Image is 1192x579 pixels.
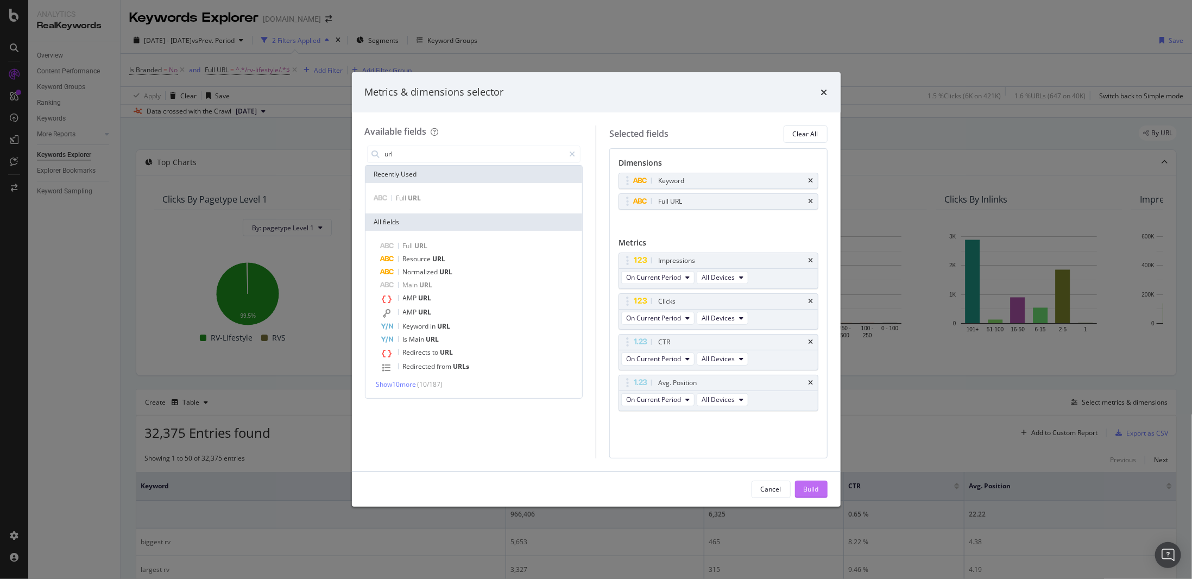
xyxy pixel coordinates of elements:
div: CTRtimesOn Current PeriodAll Devices [619,334,818,370]
button: All Devices [697,312,748,325]
span: Keyword [403,322,431,331]
span: Redirected [403,362,437,371]
div: times [809,257,813,264]
div: Cancel [761,484,781,494]
div: times [809,380,813,386]
div: Available fields [365,125,427,137]
button: On Current Period [621,312,695,325]
span: Is [403,335,409,344]
button: Cancel [752,481,791,498]
span: All Devices [702,273,735,282]
span: All Devices [702,395,735,404]
span: AMP [403,293,419,303]
span: All Devices [702,354,735,363]
div: Avg. PositiontimesOn Current PeriodAll Devices [619,375,818,411]
span: to [433,348,440,357]
span: URL [419,307,432,317]
span: URL [415,241,428,250]
div: Clear All [793,129,818,139]
div: Full URL [658,196,682,207]
div: times [809,298,813,305]
div: Dimensions [619,158,818,173]
div: times [821,85,828,99]
span: Main [409,335,426,344]
span: AMP [403,307,419,317]
span: in [431,322,438,331]
button: All Devices [697,393,748,406]
span: Resource [403,254,433,263]
span: URL [438,322,451,331]
div: Impressions [658,255,695,266]
span: All Devices [702,313,735,323]
button: Build [795,481,828,498]
div: All fields [365,213,583,231]
button: On Current Period [621,353,695,366]
div: Metrics & dimensions selector [365,85,504,99]
div: times [809,178,813,184]
span: Full [403,241,415,250]
span: URL [440,267,453,276]
span: On Current Period [626,354,681,363]
input: Search by field name [384,146,565,162]
span: URL [426,335,439,344]
span: from [437,362,453,371]
button: Clear All [784,125,828,143]
span: Normalized [403,267,440,276]
span: Redirects [403,348,433,357]
span: On Current Period [626,273,681,282]
span: Main [403,280,420,289]
button: On Current Period [621,393,695,406]
div: ClickstimesOn Current PeriodAll Devices [619,293,818,330]
div: Full URLtimes [619,193,818,210]
div: CTR [658,337,670,348]
div: Build [804,484,819,494]
button: All Devices [697,353,748,366]
div: times [809,198,813,205]
div: Keywordtimes [619,173,818,189]
span: Show 10 more [376,380,417,389]
span: Full [396,193,408,203]
div: Recently Used [365,166,583,183]
div: Avg. Position [658,377,697,388]
div: modal [352,72,841,507]
span: ( 10 / 187 ) [418,380,443,389]
div: Clicks [658,296,676,307]
button: On Current Period [621,271,695,284]
div: times [809,339,813,345]
div: Open Intercom Messenger [1155,542,1181,568]
div: Metrics [619,237,818,253]
span: URL [440,348,453,357]
button: All Devices [697,271,748,284]
span: On Current Period [626,313,681,323]
div: Keyword [658,175,684,186]
span: On Current Period [626,395,681,404]
span: URLs [453,362,470,371]
span: URL [419,293,432,303]
span: URL [420,280,433,289]
span: URL [433,254,446,263]
div: Selected fields [609,128,668,140]
div: ImpressionstimesOn Current PeriodAll Devices [619,253,818,289]
span: URL [408,193,421,203]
